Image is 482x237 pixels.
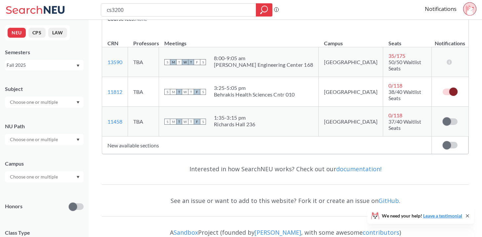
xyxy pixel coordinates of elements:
[432,33,468,47] th: Notifications
[76,138,80,141] svg: Dropdown arrow
[200,89,206,95] span: S
[214,91,295,98] div: Behrakis Health Sciences Cntr 010
[425,5,457,13] a: Notifications
[7,173,62,181] input: Choose one or multiple
[5,229,84,236] span: Class Type
[182,119,188,125] span: W
[5,49,84,56] div: Semesters
[194,89,200,95] span: F
[107,118,122,125] a: 11458
[200,59,206,65] span: S
[388,59,421,71] span: 50/50 Waitlist Seats
[388,53,405,59] span: 35 / 175
[188,59,194,65] span: T
[164,89,170,95] span: S
[256,3,272,17] div: magnifying glass
[319,107,383,137] td: [GEOGRAPHIC_DATA]
[214,55,313,61] div: 8:00 - 9:05 am
[182,59,188,65] span: W
[102,223,469,236] div: A Project (founded by , with some awesome )
[388,118,421,131] span: 37/40 Waitlist Seats
[102,159,469,178] div: Interested in how SearchNEU works? Check out our
[164,119,170,125] span: S
[382,214,462,218] span: We need your help!
[107,59,122,65] a: 13590
[200,119,206,125] span: S
[106,4,251,16] input: Class, professor, course number, "phrase"
[7,136,62,143] input: Choose one or multiple
[128,77,159,107] td: TBA
[8,28,26,38] button: NEU
[388,89,421,101] span: 38/40 Waitlist Seats
[7,98,62,106] input: Choose one or multiple
[76,176,80,178] svg: Dropdown arrow
[107,40,118,47] div: CRN
[159,33,319,47] th: Meetings
[176,89,182,95] span: T
[255,228,301,236] a: [PERSON_NAME]
[319,47,383,77] td: [GEOGRAPHIC_DATA]
[5,160,84,167] div: Campus
[76,64,80,67] svg: Dropdown arrow
[170,119,176,125] span: M
[194,59,200,65] span: F
[7,61,76,69] div: Fall 2025
[214,114,255,121] div: 1:35 - 3:15 pm
[176,59,182,65] span: T
[336,165,382,173] a: documentation!
[107,89,122,95] a: 11812
[214,121,255,128] div: Richards Hall 236
[188,119,194,125] span: T
[5,85,84,93] div: Subject
[182,89,188,95] span: W
[102,191,469,210] div: See an issue or want to add to this website? Fork it or create an issue on .
[363,228,399,236] a: contributors
[128,33,159,47] th: Professors
[319,77,383,107] td: [GEOGRAPHIC_DATA]
[5,134,84,145] div: Dropdown arrow
[28,28,46,38] button: CPS
[214,61,313,68] div: [PERSON_NAME] Engineering Center 168
[260,5,268,15] svg: magnifying glass
[174,228,198,236] a: Sandbox
[214,85,295,91] div: 3:25 - 5:05 pm
[5,123,84,130] div: NU Path
[170,89,176,95] span: M
[5,203,22,210] p: Honors
[102,137,432,154] td: New available sections
[128,47,159,77] td: TBA
[5,171,84,182] div: Dropdown arrow
[128,107,159,137] td: TBA
[76,101,80,104] svg: Dropdown arrow
[48,28,67,38] button: LAW
[388,82,402,89] span: 0 / 118
[176,119,182,125] span: T
[164,59,170,65] span: S
[194,119,200,125] span: F
[5,60,84,70] div: Fall 2025Dropdown arrow
[170,59,176,65] span: M
[383,33,432,47] th: Seats
[5,97,84,108] div: Dropdown arrow
[388,112,402,118] span: 0 / 118
[188,89,194,95] span: T
[379,197,399,205] a: GitHub
[423,213,462,218] a: Leave a testimonial
[319,33,383,47] th: Campus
